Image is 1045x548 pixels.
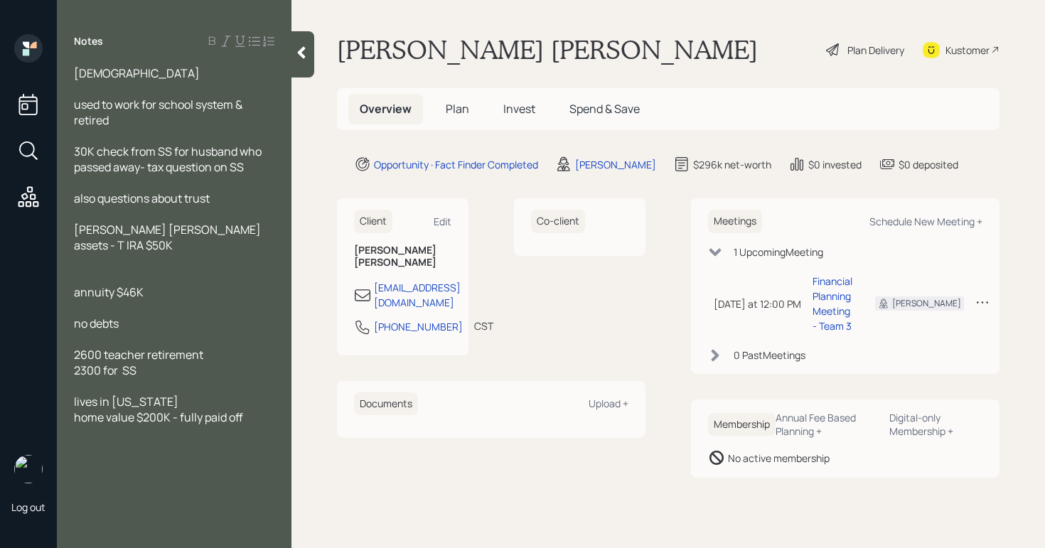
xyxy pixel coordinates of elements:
[728,451,830,466] div: No active membership
[74,316,119,331] span: no debts
[531,210,585,233] h6: Co-client
[734,245,823,259] div: 1 Upcoming Meeting
[354,392,418,416] h6: Documents
[474,318,493,333] div: CST
[708,210,762,233] h6: Meetings
[434,215,451,228] div: Edit
[74,222,263,253] span: [PERSON_NAME] [PERSON_NAME] assets - T IRA $50K
[589,397,628,410] div: Upload +
[813,274,852,333] div: Financial Planning Meeting - Team 3
[869,215,982,228] div: Schedule New Meeting +
[847,43,904,58] div: Plan Delivery
[693,157,771,172] div: $296k net-worth
[734,348,805,362] div: 0 Past Meeting s
[899,157,958,172] div: $0 deposited
[11,500,45,514] div: Log out
[889,411,982,438] div: Digital-only Membership +
[374,157,538,172] div: Opportunity · Fact Finder Completed
[337,34,758,65] h1: [PERSON_NAME] [PERSON_NAME]
[575,157,656,172] div: [PERSON_NAME]
[354,245,451,269] h6: [PERSON_NAME] [PERSON_NAME]
[808,157,862,172] div: $0 invested
[569,101,640,117] span: Spend & Save
[892,297,961,310] div: [PERSON_NAME]
[360,101,412,117] span: Overview
[74,347,203,378] span: 2600 teacher retirement 2300 for SS
[14,455,43,483] img: aleksandra-headshot.png
[446,101,469,117] span: Plan
[708,413,776,436] h6: Membership
[74,65,200,81] span: [DEMOGRAPHIC_DATA]
[354,210,392,233] h6: Client
[374,280,461,310] div: [EMAIL_ADDRESS][DOMAIN_NAME]
[74,34,103,48] label: Notes
[776,411,878,438] div: Annual Fee Based Planning +
[74,394,243,425] span: lives in [US_STATE] home value $200K - fully paid off
[714,296,801,311] div: [DATE] at 12:00 PM
[503,101,535,117] span: Invest
[74,97,245,128] span: used to work for school system & retired
[74,144,264,175] span: 30K check from SS for husband who passed away- tax question on SS
[945,43,990,58] div: Kustomer
[74,284,144,300] span: annuity $46K
[374,319,463,334] div: [PHONE_NUMBER]
[74,190,210,206] span: also questions about trust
